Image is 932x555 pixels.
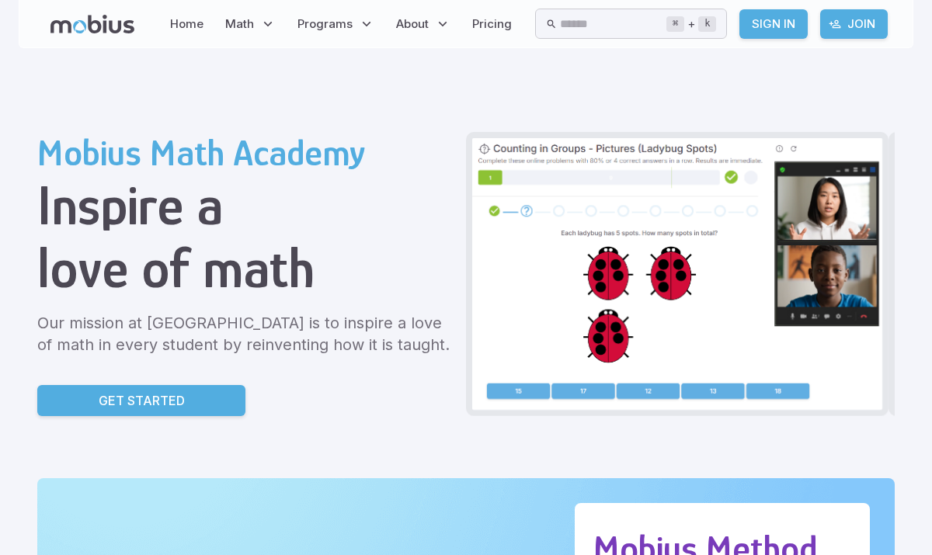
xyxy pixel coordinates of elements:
img: Grade 2 Class [472,138,882,410]
div: + [666,15,716,33]
span: Math [225,16,254,33]
p: Get Started [99,391,185,410]
a: Home [165,6,208,42]
p: Our mission at [GEOGRAPHIC_DATA] is to inspire a love of math in every student by reinventing how... [37,312,454,356]
span: About [396,16,429,33]
span: Programs [297,16,353,33]
a: Sign In [739,9,807,39]
kbd: k [698,16,716,32]
h1: Inspire a [37,174,454,237]
a: Get Started [37,385,245,416]
kbd: ⌘ [666,16,684,32]
h1: love of math [37,237,454,300]
h2: Mobius Math Academy [37,132,454,174]
a: Join [820,9,888,39]
a: Pricing [468,6,516,42]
